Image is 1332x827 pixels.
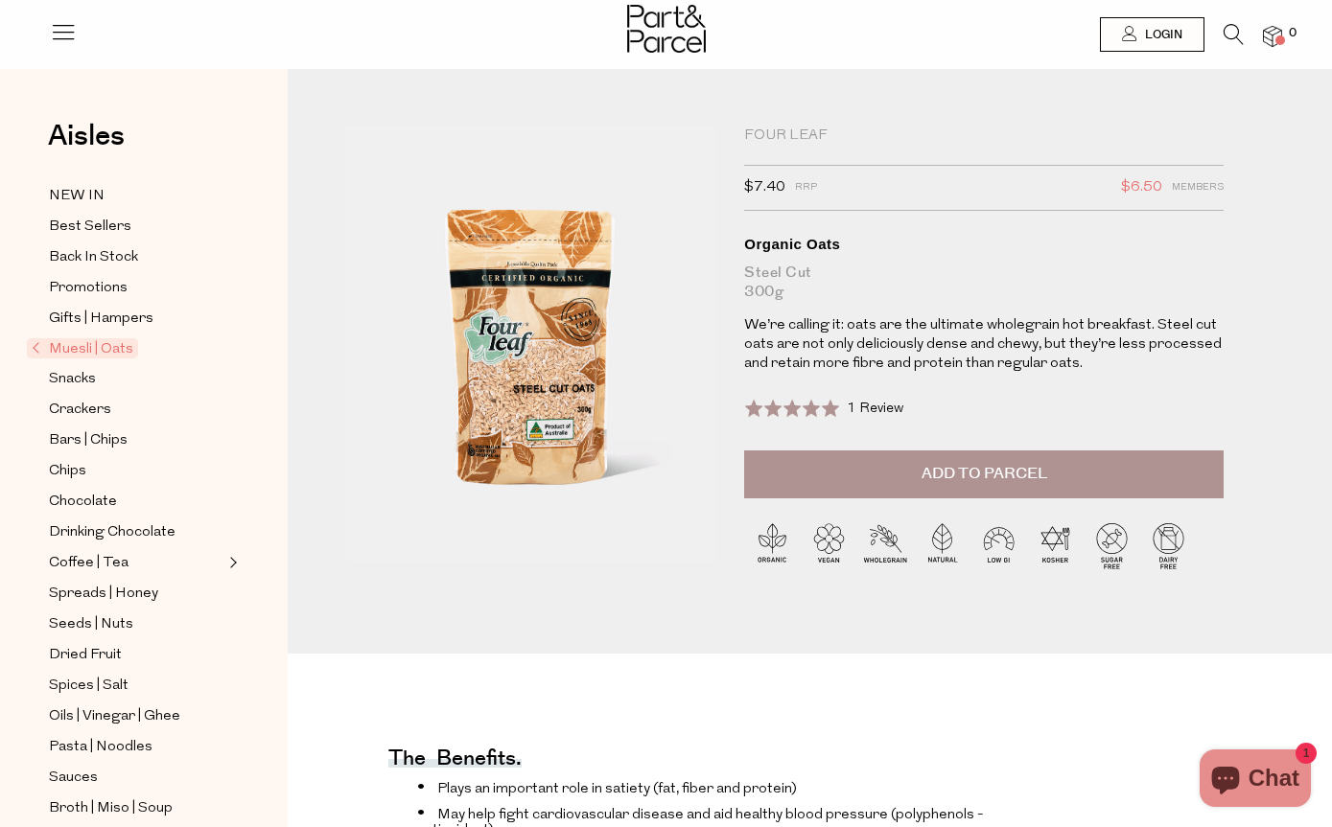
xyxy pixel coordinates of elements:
[49,552,129,575] span: Coffee | Tea
[49,675,129,698] span: Spices | Salt
[49,583,158,606] span: Spreads | Honey
[49,429,128,452] span: Bars | Chips
[627,5,706,53] img: Part&Parcel
[1284,25,1301,42] span: 0
[388,754,522,768] h4: The benefits.
[49,368,96,391] span: Snacks
[49,367,223,391] a: Snacks
[48,122,125,170] a: Aisles
[1172,175,1224,200] span: Members
[48,115,125,157] span: Aisles
[49,613,133,636] span: Seeds | Nuts
[49,277,128,300] span: Promotions
[1194,749,1317,812] inbox-online-store-chat: Shopify online store chat
[49,520,223,544] a: Drinking Chocolate
[744,517,801,574] img: P_P-ICONS-Live_Bec_V11_Organic.svg
[49,399,111,422] span: Crackers
[1263,26,1282,46] a: 0
[744,235,1224,254] div: Organic Oats
[801,517,857,574] img: P_P-ICONS-Live_Bec_V11_Vegan.svg
[1140,517,1197,574] img: P_P-ICONS-Live_Bec_V11_Dairy_Free.svg
[49,551,223,575] a: Coffee | Tea
[49,185,105,208] span: NEW IN
[744,316,1224,374] p: We’re calling it: oats are the ultimate wholegrain hot breakfast. Steel cut oats are not only del...
[1140,27,1182,43] span: Login
[437,782,797,796] span: Plays an important role in satiety (fat, fiber and protein)
[49,215,223,239] a: Best Sellers
[1100,17,1204,52] a: Login
[914,517,970,574] img: P_P-ICONS-Live_Bec_V11_Natural.svg
[49,491,117,514] span: Chocolate
[49,184,223,208] a: NEW IN
[49,490,223,514] a: Chocolate
[795,175,817,200] span: RRP
[49,398,223,422] a: Crackers
[49,582,223,606] a: Spreads | Honey
[49,460,86,483] span: Chips
[744,126,1224,146] div: Four Leaf
[847,402,903,416] span: 1 Review
[49,276,223,300] a: Promotions
[49,766,223,790] a: Sauces
[224,551,238,574] button: Expand/Collapse Coffee | Tea
[49,736,152,759] span: Pasta | Noodles
[49,796,223,820] a: Broth | Miso | Soup
[744,264,1224,302] div: Steel Cut 300g
[49,612,223,636] a: Seeds | Nuts
[49,216,131,239] span: Best Sellers
[744,175,785,200] span: $7.40
[922,463,1047,485] span: Add to Parcel
[857,517,914,574] img: P_P-ICONS-Live_Bec_V11_Wholegrain.svg
[49,245,223,269] a: Back In Stock
[49,459,223,483] a: Chips
[49,705,180,728] span: Oils | Vinegar | Ghee
[49,644,122,667] span: Dried Fruit
[49,246,138,269] span: Back In Stock
[49,643,223,667] a: Dried Fruit
[1084,517,1140,574] img: P_P-ICONS-Live_Bec_V11_Sugar_Free.svg
[49,521,175,544] span: Drinking Chocolate
[1027,517,1084,574] img: P_P-ICONS-Live_Bec_V11_Kosher.svg
[49,797,173,820] span: Broth | Miso | Soup
[49,308,153,331] span: Gifts | Hampers
[49,704,223,728] a: Oils | Vinegar | Ghee
[49,767,98,790] span: Sauces
[744,450,1224,498] button: Add to Parcel
[49,735,223,759] a: Pasta | Noodles
[345,126,715,563] img: Organic Oats
[49,674,223,698] a: Spices | Salt
[1121,175,1162,200] span: $6.50
[32,337,223,360] a: Muesli | Oats
[49,307,223,331] a: Gifts | Hampers
[27,338,138,358] span: Muesli | Oats
[49,428,223,452] a: Bars | Chips
[970,517,1027,574] img: P_P-ICONS-Live_Bec_V11_Low_Gi.svg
